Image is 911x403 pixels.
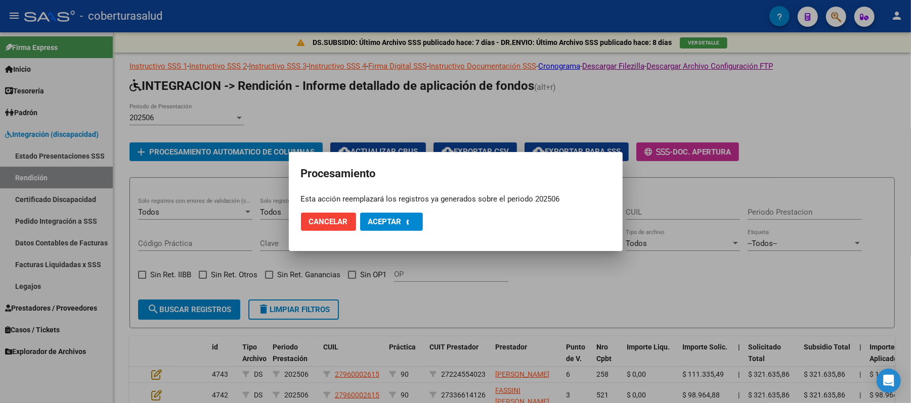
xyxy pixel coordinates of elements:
button: Aceptar [360,213,423,231]
h2: Procesamiento [301,164,611,183]
button: Cancelar [301,213,356,231]
span: Cancelar [309,217,348,226]
div: Open Intercom Messenger [877,369,901,393]
span: Aceptar [368,217,402,226]
div: Esta acción reemplazará los registros ya generados sobre el periodo 202506 [301,193,611,205]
